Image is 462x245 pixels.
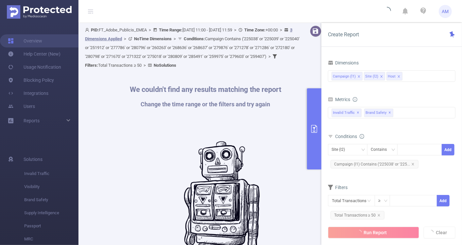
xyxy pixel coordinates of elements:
[365,72,378,81] div: Site (l2)
[85,28,91,32] i: icon: user
[361,148,365,152] i: icon: down
[8,100,35,113] a: Users
[134,36,172,41] b: No Time Dimensions
[142,63,148,68] span: >
[331,160,419,168] span: Campaign (l1) Contains ('225038' or '225...
[386,72,402,80] li: Host
[130,101,281,107] h1: Change the time range or the filters and try again
[391,148,395,152] i: icon: down
[24,193,78,206] span: Brand Safety
[377,214,381,217] i: icon: close
[360,134,364,139] i: icon: info-circle
[24,153,43,166] span: Solutions
[332,144,350,155] div: Site (l2)
[91,27,99,32] b: PID:
[383,7,391,16] i: icon: loading
[122,36,128,41] span: >
[7,5,72,19] img: Protected Media
[244,27,265,32] b: Time Zone:
[85,36,299,59] span: Campaign Contains ('225038' or '225039' or '225040' or '251912' or '277786' or '280796' or '26026...
[384,199,388,203] i: icon: down
[24,206,78,219] span: Supply Intelligence
[331,211,385,219] span: Total Transactions ≥ 50
[159,27,182,32] b: Time Range:
[357,75,361,79] i: icon: close
[328,31,359,38] span: Create Report
[8,74,54,87] a: Blocking Policy
[266,54,273,59] span: >
[335,134,364,139] span: Conditions
[24,219,78,233] span: Passport
[371,144,391,155] div: Contains
[8,87,48,100] a: Integrations
[437,195,450,206] button: Add
[24,180,78,193] span: Visibility
[333,72,356,81] div: Campaign (l1)
[8,47,60,61] a: Help Center (New)
[332,109,362,117] span: Invalid Traffic
[378,195,385,206] div: ≥
[442,5,449,18] span: AM
[24,118,40,123] span: Reports
[24,167,78,180] span: Invalid Traffic
[232,27,238,32] span: >
[389,109,391,117] span: ✕
[8,34,42,47] a: Overview
[328,185,348,190] span: Filters
[388,72,396,81] div: Host
[184,36,205,41] b: Conditions :
[411,163,415,166] i: icon: close
[147,27,153,32] span: >
[364,109,393,117] span: Brand Safety
[24,114,40,127] a: Reports
[328,97,350,102] span: Metrics
[380,75,383,79] i: icon: close
[85,63,142,68] span: Total Transactions ≥ 50
[85,63,98,68] b: Filters :
[154,63,176,68] b: No Solutions
[397,75,401,79] i: icon: close
[332,72,363,80] li: Campaign (l1)
[357,109,360,117] span: ✕
[130,86,281,93] h1: We couldn't find any results matching the report
[172,36,178,41] span: >
[364,72,385,80] li: Site (l2)
[442,144,454,155] button: Add
[353,97,357,102] i: icon: info-circle
[278,27,284,32] span: >
[85,27,299,68] span: FT_Adobe_Publicis_EMEA [DATE] 11:00 - [DATE] 11:59 +00:00
[328,60,359,65] span: Dimensions
[8,61,61,74] a: Usage Notification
